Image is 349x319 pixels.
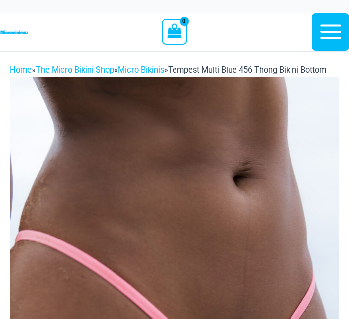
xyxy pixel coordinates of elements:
a: Micro Bikinis [118,65,164,75]
a: View Shopping Cart, empty [162,19,187,45]
a: The Micro Bikini Shop [36,65,114,75]
a: Home [10,65,32,75]
span: Tempest Multi Blue 456 Thong Bikini Bottom [168,65,326,75]
span: » » » [10,65,326,75]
